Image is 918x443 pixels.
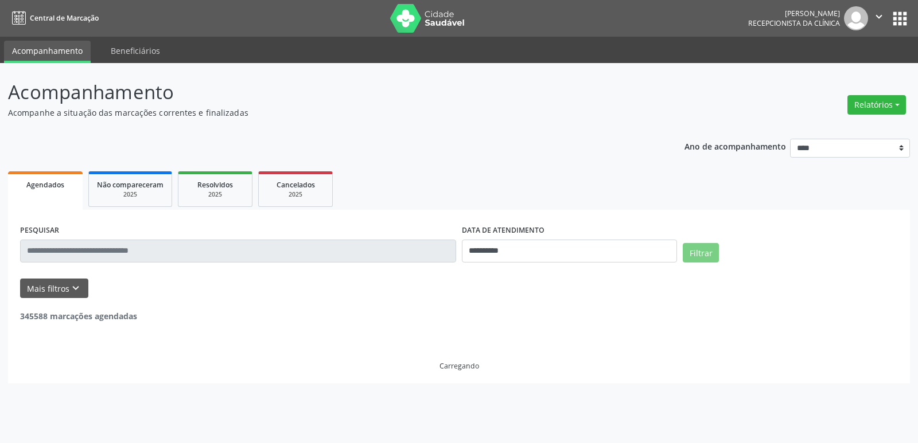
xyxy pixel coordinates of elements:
[20,279,88,299] button: Mais filtroskeyboard_arrow_down
[26,180,64,190] span: Agendados
[197,180,233,190] span: Resolvidos
[748,9,840,18] div: [PERSON_NAME]
[267,190,324,199] div: 2025
[103,41,168,61] a: Beneficiários
[8,9,99,28] a: Central de Marcação
[4,41,91,63] a: Acompanhamento
[844,6,868,30] img: img
[8,107,639,119] p: Acompanhe a situação das marcações correntes e finalizadas
[748,18,840,28] span: Recepcionista da clínica
[439,361,479,371] div: Carregando
[873,10,885,23] i: 
[97,180,164,190] span: Não compareceram
[8,78,639,107] p: Acompanhamento
[890,9,910,29] button: apps
[20,311,137,322] strong: 345588 marcações agendadas
[186,190,244,199] div: 2025
[683,243,719,262] button: Filtrar
[868,6,890,30] button: 
[20,222,59,240] label: PESQUISAR
[847,95,906,115] button: Relatórios
[462,222,544,240] label: DATA DE ATENDIMENTO
[277,180,315,190] span: Cancelados
[30,13,99,23] span: Central de Marcação
[69,282,82,295] i: keyboard_arrow_down
[684,139,786,153] p: Ano de acompanhamento
[97,190,164,199] div: 2025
